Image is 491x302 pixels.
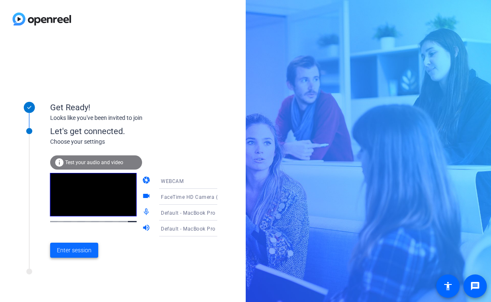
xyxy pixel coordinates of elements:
[54,157,64,167] mat-icon: info
[65,160,123,165] span: Test your audio and video
[161,193,247,200] span: FaceTime HD Camera (1C1C:B782)
[142,176,152,186] mat-icon: camera
[161,225,262,232] span: Default - MacBook Pro Speakers (Built-in)
[50,125,234,137] div: Let's get connected.
[470,281,480,291] mat-icon: message
[50,114,217,122] div: Looks like you've been invited to join
[161,209,268,216] span: Default - MacBook Pro Microphone (Built-in)
[50,137,234,146] div: Choose your settings
[142,223,152,233] mat-icon: volume_up
[142,192,152,202] mat-icon: videocam
[50,243,98,258] button: Enter session
[443,281,453,291] mat-icon: accessibility
[142,208,152,218] mat-icon: mic_none
[50,101,217,114] div: Get Ready!
[161,178,183,184] span: WEBCAM
[57,246,92,255] span: Enter session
